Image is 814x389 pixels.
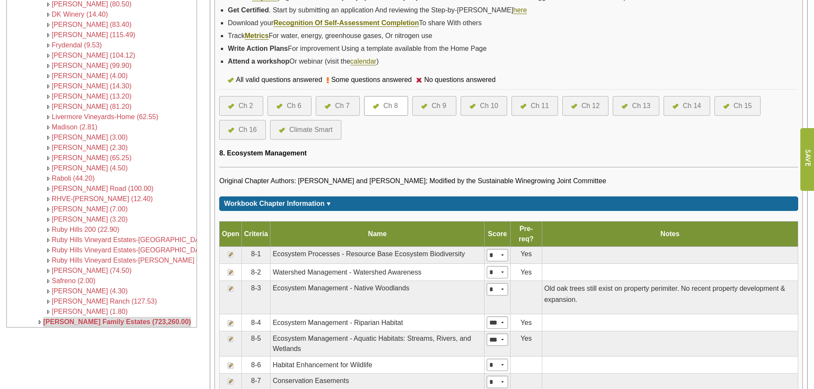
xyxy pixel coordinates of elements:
[245,32,269,40] a: Metrics
[228,78,234,83] img: icon-all-questions-answered.png
[279,125,332,135] a: Climate Smart
[228,17,798,29] li: Download your To share With others
[673,104,679,109] img: icon-all-questions-answered.png
[52,62,132,69] span: [PERSON_NAME] (99.90)
[622,101,650,111] a: Ch 13
[52,164,128,172] span: [PERSON_NAME] (4.50)
[421,101,447,111] a: Ch 9
[52,11,108,18] span: DK Winery (14.40)
[52,41,102,49] span: Frydendal (9.53)
[432,101,446,111] div: Ch 9
[52,154,132,161] a: [PERSON_NAME] (65.25)
[52,195,153,202] span: RHVE-[PERSON_NAME] (12.40)
[52,277,95,284] a: Safreno (2.00)
[52,308,128,315] a: [PERSON_NAME] (1.80)
[520,101,549,111] a: Ch 11
[52,21,132,28] a: [PERSON_NAME] (83.40)
[52,287,128,295] span: [PERSON_NAME] (4.30)
[52,82,132,90] a: [PERSON_NAME] (14.30)
[228,128,234,133] img: icon-all-questions-answered.png
[276,104,282,109] img: icon-all-questions-answered.png
[238,125,257,135] div: Ch 16
[219,177,606,184] span: Original Chapter Authors: [PERSON_NAME] and [PERSON_NAME]; Modified by the Sustainable Winegrowin...
[270,331,485,357] td: Ecosystem Management - Aquatic Habitats: Streams, Rivers, and Wetlands
[219,149,307,157] span: 8. Ecosystem Management
[470,101,498,111] a: Ch 10
[480,101,498,111] div: Ch 10
[270,247,485,264] td: Ecosystem Processes - Resource Base Ecosystem Biodiversity
[421,104,427,109] img: icon-all-questions-answered.png
[52,31,135,38] a: [PERSON_NAME] (115.49)
[228,45,288,52] strong: Write Action Plans
[511,247,542,264] td: Yes
[326,202,331,205] img: sort_arrow_down.gif
[43,318,191,325] a: [PERSON_NAME] Family Estates (723,260.00)
[270,222,485,247] th: Name
[228,29,798,42] li: Track For water, energy, greenhouse gases, Or nitrogen use
[325,101,351,111] a: Ch 7
[571,101,600,111] a: Ch 12
[673,101,701,111] a: Ch 14
[279,128,285,133] img: icon-all-questions-answered.png
[228,101,254,111] a: Ch 2
[289,125,332,135] div: Climate Smart
[287,101,301,111] div: Ch 6
[242,357,270,374] td: 8-6
[52,175,95,182] a: Raboli (44.20)
[511,314,542,331] td: Yes
[542,222,798,247] th: Notes
[544,283,796,305] p: Old oak trees still exist on property perimiter. No recent property development & expansion.
[52,144,128,151] a: [PERSON_NAME] (2.30)
[52,246,285,254] a: Ruby Hills Vineyard Estates-[GEOGRAPHIC_DATA][PERSON_NAME] (1.70)
[52,123,97,131] a: Madison (2.81)
[683,101,701,111] div: Ch 14
[632,101,650,111] div: Ch 13
[329,75,416,85] div: Some questions answered
[52,205,128,213] a: [PERSON_NAME] (7.00)
[228,42,798,55] li: For improvement Using a template available from the Home Page
[220,222,242,247] th: Open
[219,196,798,211] div: Click for more or less content
[52,52,135,59] a: [PERSON_NAME] (104.12)
[242,281,270,314] td: 8-3
[582,101,600,111] div: Ch 12
[52,257,218,264] a: Ruby Hills Vineyard Estates-[PERSON_NAME] (12.90)
[52,0,132,8] a: [PERSON_NAME] (80.50)
[242,264,270,281] td: 8-2
[270,264,485,281] td: Watershed Management - Watershed Awareness
[52,93,132,100] span: [PERSON_NAME] (13.20)
[52,298,157,305] a: [PERSON_NAME] Ranch (127.53)
[622,104,628,109] img: icon-all-questions-answered.png
[326,77,329,84] img: icon-some-questions-answered.png
[228,55,798,68] li: Or webinar (visit the )
[511,331,542,357] td: Yes
[52,72,128,79] span: [PERSON_NAME] (4.00)
[276,101,303,111] a: Ch 6
[520,104,526,109] img: icon-all-questions-answered.png
[52,113,159,120] a: Livermore Vineyards-Home (62.55)
[52,226,119,233] a: Ruby Hills 200 (22.90)
[52,236,233,243] a: Ruby Hills Vineyard Estates-[GEOGRAPHIC_DATA] (15.40)
[571,104,577,109] img: icon-all-questions-answered.png
[52,267,132,274] span: [PERSON_NAME] (74.50)
[52,134,128,141] a: [PERSON_NAME] (3.00)
[734,101,752,111] div: Ch 15
[511,264,542,281] td: Yes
